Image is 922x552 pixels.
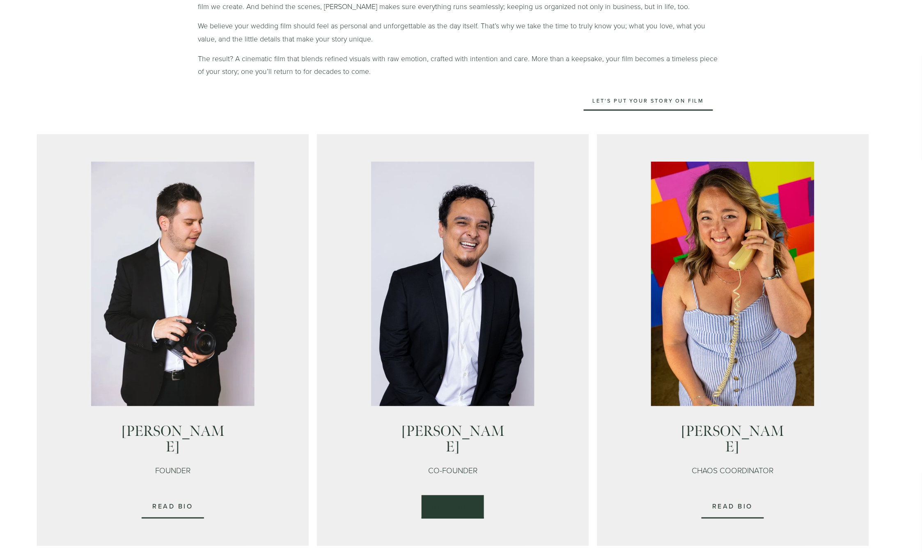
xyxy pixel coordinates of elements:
a: Read Bio [422,495,484,519]
p: The result? A cinematic film that blends refined visuals with raw emotion, crafted with intention... [198,52,724,78]
a: Let's Put Your Story on Film [584,92,713,111]
p: We believe your wedding film should feel as personal and unforgettable as the day itself. That’s ... [198,19,724,45]
a: Read Bio [702,495,764,519]
a: Read Bio [142,495,204,519]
